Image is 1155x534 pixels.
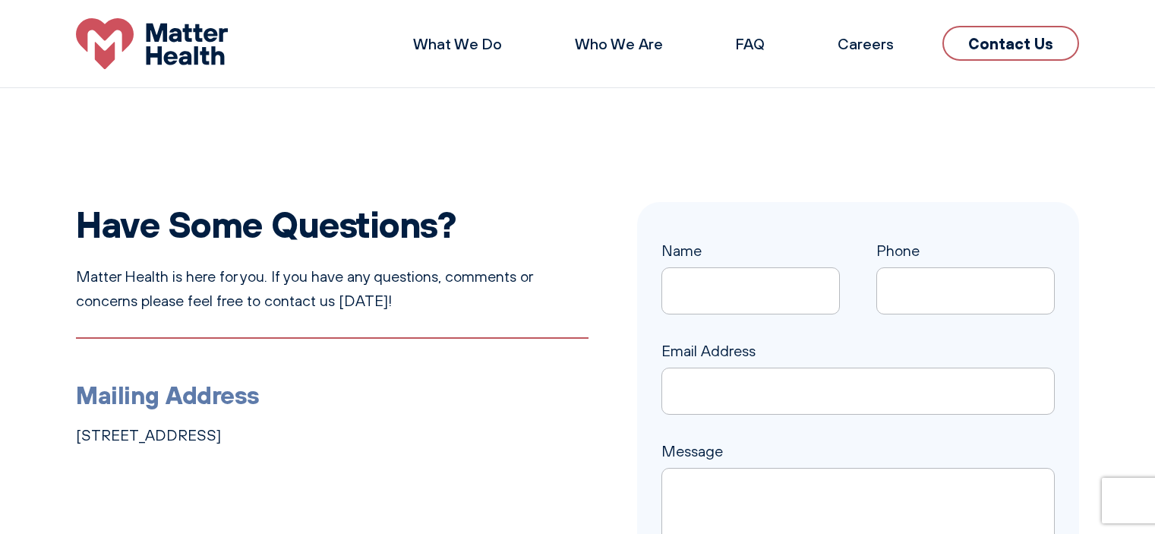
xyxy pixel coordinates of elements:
[661,368,1055,415] input: Email Address
[876,267,1055,314] input: Phone
[575,34,663,53] a: Who We Are
[661,267,840,314] input: Name
[76,264,589,313] p: Matter Health is here for you. If you have any questions, comments or concerns please feel free t...
[76,426,221,444] a: [STREET_ADDRESS]
[661,442,1055,485] label: Message
[736,34,765,53] a: FAQ
[876,242,1055,296] label: Phone
[661,242,840,296] label: Name
[838,34,894,53] a: Careers
[76,202,589,246] h2: Have Some Questions?
[942,26,1079,61] a: Contact Us
[76,375,589,414] h3: Mailing Address
[413,34,502,53] a: What We Do
[661,342,1055,397] label: Email Address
